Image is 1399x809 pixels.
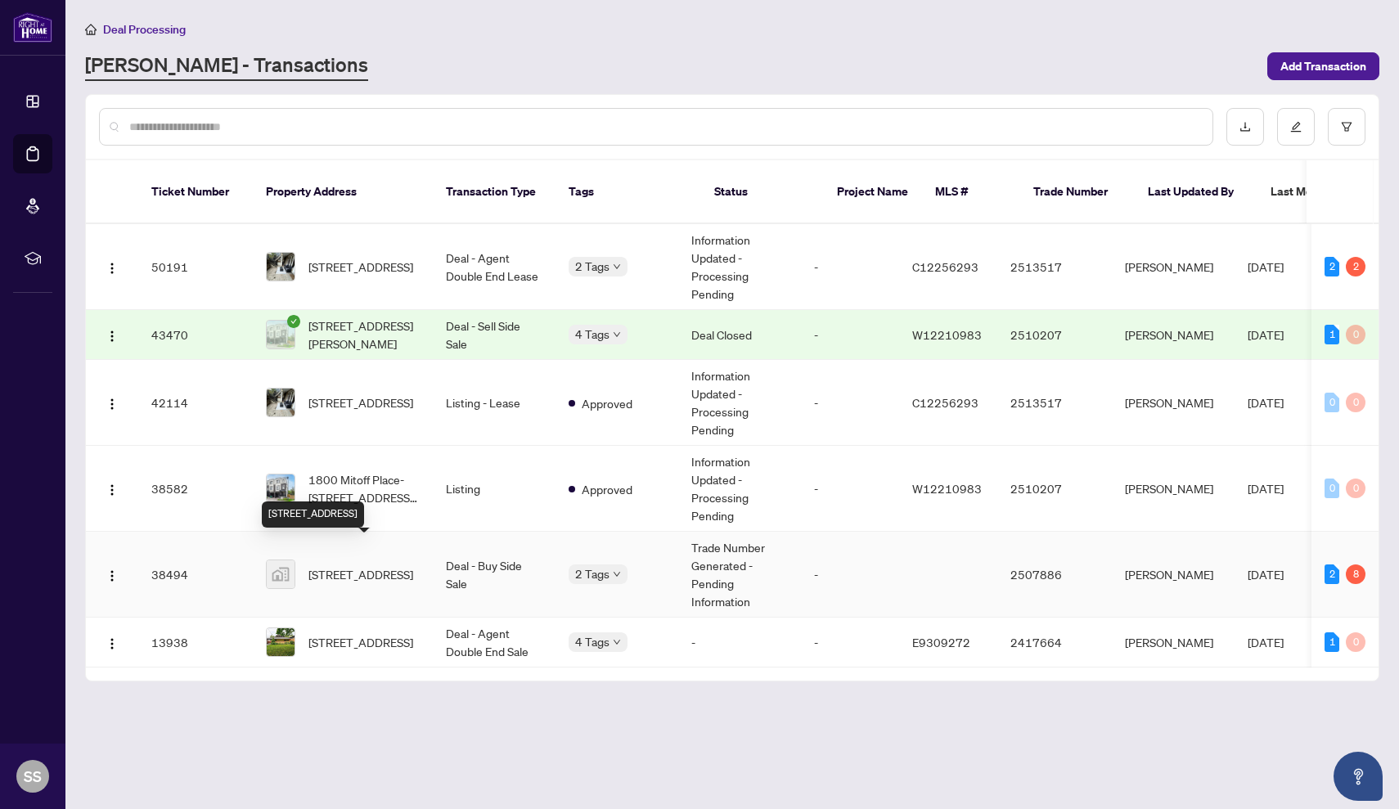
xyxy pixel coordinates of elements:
[801,618,899,667] td: -
[801,360,899,446] td: -
[253,160,433,224] th: Property Address
[1346,632,1365,652] div: 0
[575,325,610,344] span: 4 Tags
[106,637,119,650] img: Logo
[99,561,125,587] button: Logo
[99,389,125,416] button: Logo
[1112,446,1235,532] td: [PERSON_NAME]
[267,474,295,502] img: thumbnail-img
[997,310,1112,360] td: 2510207
[912,327,982,342] span: W12210983
[922,160,1020,224] th: MLS #
[308,258,413,276] span: [STREET_ADDRESS]
[24,765,42,788] span: SS
[138,224,253,310] td: 50191
[1248,481,1284,496] span: [DATE]
[1248,635,1284,649] span: [DATE]
[1248,259,1284,274] span: [DATE]
[308,393,413,411] span: [STREET_ADDRESS]
[1248,327,1284,342] span: [DATE]
[912,481,982,496] span: W12210983
[138,310,253,360] td: 43470
[13,12,52,43] img: logo
[433,224,556,310] td: Deal - Agent Double End Lease
[308,565,413,583] span: [STREET_ADDRESS]
[1325,325,1339,344] div: 1
[99,254,125,280] button: Logo
[433,310,556,360] td: Deal - Sell Side Sale
[613,638,621,646] span: down
[287,315,300,328] span: check-circle
[997,446,1112,532] td: 2510207
[433,446,556,532] td: Listing
[801,224,899,310] td: -
[138,360,253,446] td: 42114
[1346,393,1365,412] div: 0
[556,160,701,224] th: Tags
[1328,108,1365,146] button: filter
[1267,52,1379,80] button: Add Transaction
[678,618,801,667] td: -
[308,317,420,353] span: [STREET_ADDRESS][PERSON_NAME]
[1239,121,1251,133] span: download
[1346,325,1365,344] div: 0
[1226,108,1264,146] button: download
[1325,257,1339,276] div: 2
[613,263,621,271] span: down
[1020,160,1135,224] th: Trade Number
[99,629,125,655] button: Logo
[138,532,253,618] td: 38494
[575,564,610,583] span: 2 Tags
[613,330,621,339] span: down
[1135,160,1257,224] th: Last Updated By
[106,262,119,275] img: Logo
[138,618,253,667] td: 13938
[575,632,610,651] span: 4 Tags
[613,570,621,578] span: down
[1325,564,1339,584] div: 2
[262,501,364,528] div: [STREET_ADDRESS]
[824,160,922,224] th: Project Name
[308,633,413,651] span: [STREET_ADDRESS]
[1346,564,1365,584] div: 8
[582,394,632,412] span: Approved
[1341,121,1352,133] span: filter
[1248,395,1284,410] span: [DATE]
[1325,479,1339,498] div: 0
[582,480,632,498] span: Approved
[1112,532,1235,618] td: [PERSON_NAME]
[575,257,610,276] span: 2 Tags
[433,160,556,224] th: Transaction Type
[1346,257,1365,276] div: 2
[1325,393,1339,412] div: 0
[701,160,824,224] th: Status
[106,569,119,582] img: Logo
[912,259,978,274] span: C12256293
[801,446,899,532] td: -
[1334,752,1383,801] button: Open asap
[1112,360,1235,446] td: [PERSON_NAME]
[433,360,556,446] td: Listing - Lease
[997,360,1112,446] td: 2513517
[433,532,556,618] td: Deal - Buy Side Sale
[678,360,801,446] td: Information Updated - Processing Pending
[99,321,125,348] button: Logo
[912,395,978,410] span: C12256293
[801,532,899,618] td: -
[267,253,295,281] img: thumbnail-img
[85,52,368,81] a: [PERSON_NAME] - Transactions
[997,224,1112,310] td: 2513517
[106,483,119,497] img: Logo
[433,618,556,667] td: Deal - Agent Double End Sale
[1325,632,1339,652] div: 1
[997,532,1112,618] td: 2507886
[678,532,801,618] td: Trade Number Generated - Pending Information
[1277,108,1315,146] button: edit
[267,389,295,416] img: thumbnail-img
[1112,618,1235,667] td: [PERSON_NAME]
[1271,182,1370,200] span: Last Modified Date
[1112,224,1235,310] td: [PERSON_NAME]
[678,446,801,532] td: Information Updated - Processing Pending
[138,160,253,224] th: Ticket Number
[1280,53,1366,79] span: Add Transaction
